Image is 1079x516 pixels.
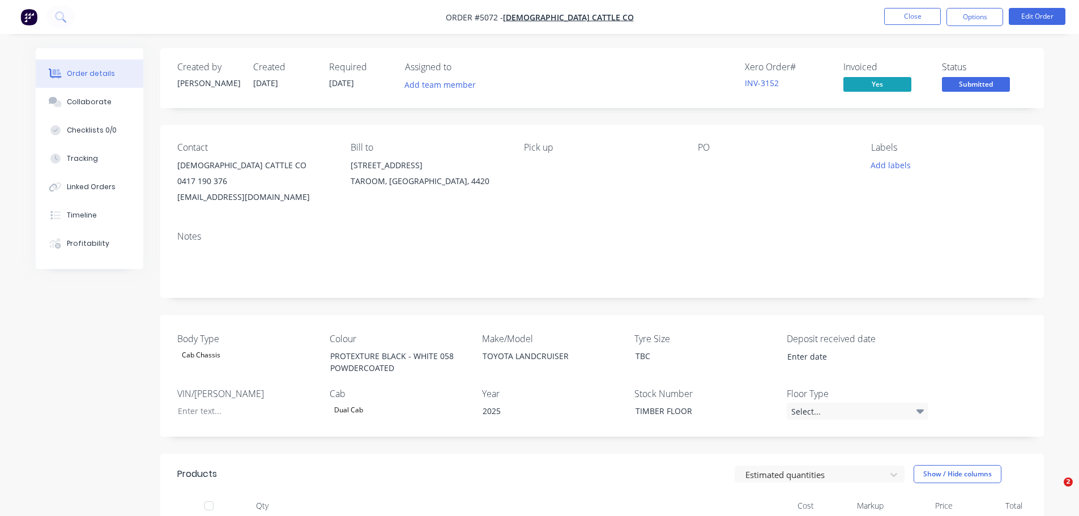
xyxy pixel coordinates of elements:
[177,157,332,205] div: [DEMOGRAPHIC_DATA] CATTLE CO0417 190 376[EMAIL_ADDRESS][DOMAIN_NAME]
[787,387,928,400] label: Floor Type
[351,157,506,173] div: [STREET_ADDRESS]
[177,332,319,346] label: Body Type
[482,332,624,346] label: Make/Model
[36,88,143,116] button: Collaborate
[942,77,1010,94] button: Submitted
[865,157,917,173] button: Add labels
[779,348,920,365] input: Enter date
[787,403,928,420] div: Select...
[634,332,776,346] label: Tyre Size
[36,229,143,258] button: Profitability
[253,62,315,73] div: Created
[482,387,624,400] label: Year
[177,189,332,205] div: [EMAIL_ADDRESS][DOMAIN_NAME]
[405,62,518,73] div: Assigned to
[177,77,240,89] div: [PERSON_NAME]
[787,332,928,346] label: Deposit received date
[253,78,278,88] span: [DATE]
[67,97,112,107] div: Collaborate
[446,12,503,23] span: Order #5072 -
[474,348,615,364] div: TOYOTA LANDCRUISER
[36,59,143,88] button: Order details
[177,142,332,153] div: Contact
[698,142,853,153] div: PO
[946,8,1003,26] button: Options
[1009,8,1065,25] button: Edit Order
[177,157,332,173] div: [DEMOGRAPHIC_DATA] CATTLE CO
[914,465,1001,483] button: Show / Hide columns
[329,62,391,73] div: Required
[329,78,354,88] span: [DATE]
[36,144,143,173] button: Tracking
[67,69,115,79] div: Order details
[1064,477,1073,487] span: 2
[177,348,225,363] div: Cab Chassis
[177,62,240,73] div: Created by
[177,231,1027,242] div: Notes
[20,8,37,25] img: Factory
[884,8,941,25] button: Close
[942,77,1010,91] span: Submitted
[321,348,463,376] div: PROTEXTURE BLACK - WHITE 058 POWDERCOATED
[626,348,768,364] div: TBC
[177,173,332,189] div: 0417 190 376
[351,142,506,153] div: Bill to
[843,62,928,73] div: Invoiced
[330,403,368,417] div: Dual Cab
[503,12,634,23] a: [DEMOGRAPHIC_DATA] CATTLE CO
[474,403,615,419] div: 2025
[634,387,776,400] label: Stock Number
[36,116,143,144] button: Checklists 0/0
[351,173,506,189] div: TAROOM, [GEOGRAPHIC_DATA], 4420
[36,201,143,229] button: Timeline
[745,62,830,73] div: Xero Order #
[942,62,1027,73] div: Status
[67,238,109,249] div: Profitability
[36,173,143,201] button: Linked Orders
[67,125,117,135] div: Checklists 0/0
[330,387,471,400] label: Cab
[1040,477,1068,505] iframe: Intercom live chat
[67,153,98,164] div: Tracking
[177,387,319,400] label: VIN/[PERSON_NAME]
[871,142,1026,153] div: Labels
[405,77,482,92] button: Add team member
[626,403,768,419] div: TIMBER FLOOR
[67,210,97,220] div: Timeline
[330,332,471,346] label: Colour
[177,467,217,481] div: Products
[524,142,679,153] div: Pick up
[843,77,911,91] span: Yes
[745,78,779,88] a: INV-3152
[67,182,116,192] div: Linked Orders
[351,157,506,194] div: [STREET_ADDRESS]TAROOM, [GEOGRAPHIC_DATA], 4420
[398,77,481,92] button: Add team member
